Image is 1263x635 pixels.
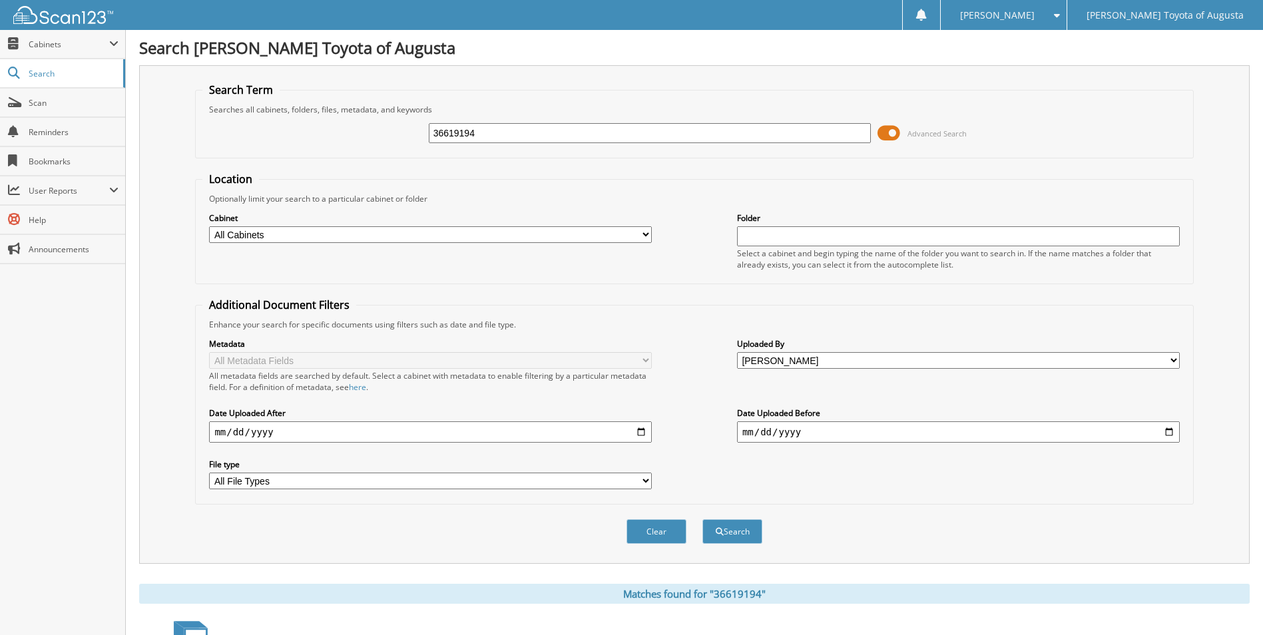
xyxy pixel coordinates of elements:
div: Select a cabinet and begin typing the name of the folder you want to search in. If the name match... [737,248,1180,270]
span: [PERSON_NAME] [960,11,1035,19]
label: Folder [737,212,1180,224]
label: Metadata [209,338,652,349]
iframe: Chat Widget [1196,571,1263,635]
label: Date Uploaded Before [737,407,1180,419]
button: Clear [627,519,686,544]
span: Reminders [29,126,119,138]
label: File type [209,459,652,470]
span: Cabinets [29,39,109,50]
input: start [209,421,652,443]
a: here [349,381,366,393]
img: scan123-logo-white.svg [13,6,113,24]
div: Matches found for "36619194" [139,584,1250,604]
button: Search [702,519,762,544]
span: Search [29,68,117,79]
span: Advanced Search [907,128,967,138]
label: Cabinet [209,212,652,224]
legend: Additional Document Filters [202,298,356,312]
label: Uploaded By [737,338,1180,349]
div: All metadata fields are searched by default. Select a cabinet with metadata to enable filtering b... [209,370,652,393]
input: end [737,421,1180,443]
div: Enhance your search for specific documents using filters such as date and file type. [202,319,1186,330]
div: Optionally limit your search to a particular cabinet or folder [202,193,1186,204]
span: [PERSON_NAME] Toyota of Augusta [1087,11,1244,19]
span: Announcements [29,244,119,255]
span: Bookmarks [29,156,119,167]
h1: Search [PERSON_NAME] Toyota of Augusta [139,37,1250,59]
span: Help [29,214,119,226]
span: User Reports [29,185,109,196]
label: Date Uploaded After [209,407,652,419]
legend: Location [202,172,259,186]
div: Searches all cabinets, folders, files, metadata, and keywords [202,104,1186,115]
legend: Search Term [202,83,280,97]
span: Scan [29,97,119,108]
